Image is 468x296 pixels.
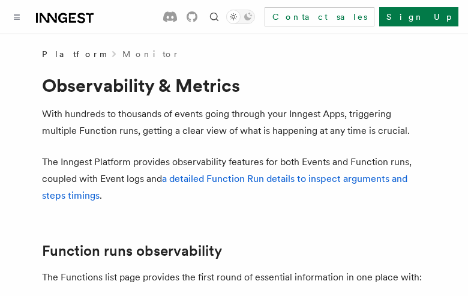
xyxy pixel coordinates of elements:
p: The Functions list page provides the first round of essential information in one place with: [42,269,426,286]
h1: Observability & Metrics [42,74,426,96]
a: Function runs observability [42,243,222,259]
a: a detailed Function Run details to inspect arguments and steps timings [42,173,407,201]
button: Find something... [207,10,221,24]
a: Monitor [122,48,179,60]
button: Toggle navigation [10,10,24,24]
a: Contact sales [265,7,374,26]
span: Platform [42,48,106,60]
a: Sign Up [379,7,458,26]
p: With hundreds to thousands of events going through your Inngest Apps, triggering multiple Functio... [42,106,426,139]
button: Toggle dark mode [226,10,255,24]
p: The Inngest Platform provides observability features for both Events and Function runs, coupled w... [42,154,426,204]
